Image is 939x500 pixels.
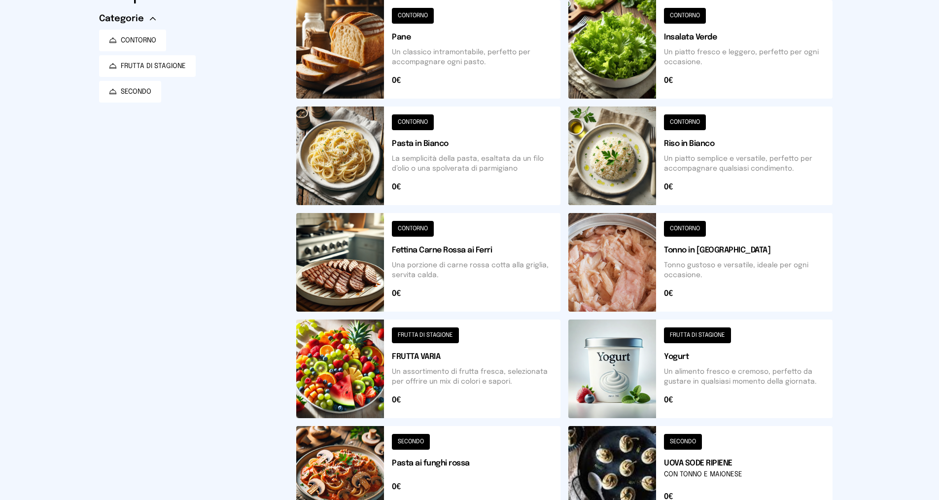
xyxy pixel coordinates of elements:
[99,55,196,77] button: FRUTTA DI STAGIONE
[121,36,156,45] span: CONTORNO
[121,61,186,71] span: FRUTTA DI STAGIONE
[121,87,151,97] span: SECONDO
[99,30,166,51] button: CONTORNO
[99,81,161,103] button: SECONDO
[99,12,156,26] button: Categorie
[99,12,144,26] span: Categorie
